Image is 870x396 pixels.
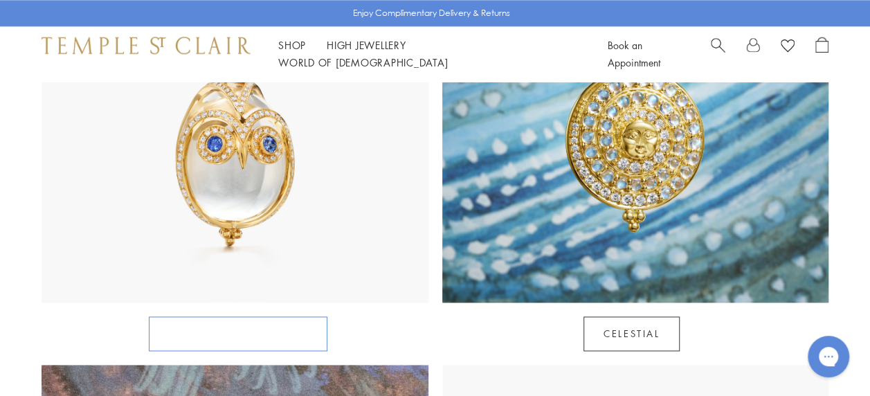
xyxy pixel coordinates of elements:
nav: Main navigation [278,37,577,71]
a: Search [711,37,725,71]
a: Rock Crystal Amulets [149,316,327,351]
iframe: Gorgias live chat messenger [801,331,856,382]
img: Temple St. Clair [42,37,251,53]
a: Book an Appointment [608,38,660,69]
a: ShopShop [278,38,306,52]
p: Enjoy Complimentary Delivery & Returns [353,6,510,20]
a: View Wishlist [781,37,795,57]
a: Open Shopping Bag [815,37,828,71]
a: World of [DEMOGRAPHIC_DATA]World of [DEMOGRAPHIC_DATA] [278,55,448,69]
a: Celestial [583,316,680,351]
a: High JewelleryHigh Jewellery [327,38,406,52]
